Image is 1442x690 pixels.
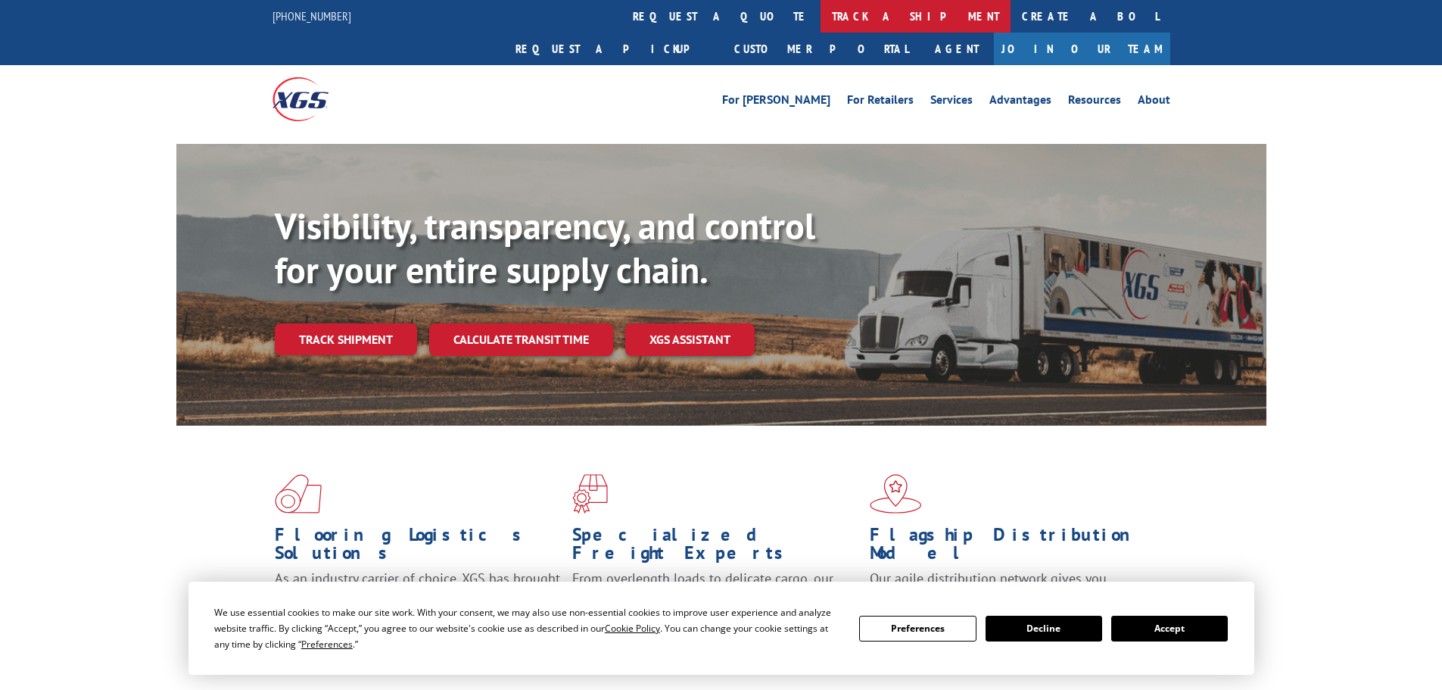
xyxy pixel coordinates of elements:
h1: Flooring Logistics Solutions [275,526,561,570]
a: Advantages [989,94,1051,111]
a: Customer Portal [723,33,920,65]
a: XGS ASSISTANT [625,323,755,356]
b: Visibility, transparency, and control for your entire supply chain. [275,202,815,293]
button: Accept [1111,616,1228,642]
a: Agent [920,33,994,65]
a: Track shipment [275,323,417,355]
img: xgs-icon-focused-on-flooring-red [572,474,608,514]
a: Join Our Team [994,33,1170,65]
span: As an industry carrier of choice, XGS has brought innovation and dedication to flooring logistics... [275,570,560,623]
div: We use essential cookies to make our site work. With your consent, we may also use non-essential ... [214,604,841,652]
a: Services [930,94,973,111]
span: Our agile distribution network gives you nationwide inventory management on demand. [870,570,1148,605]
img: xgs-icon-flagship-distribution-model-red [870,474,922,514]
h1: Specialized Freight Experts [572,526,858,570]
div: Cookie Consent Prompt [188,582,1254,675]
a: For [PERSON_NAME] [722,94,830,111]
a: For Retailers [847,94,914,111]
a: Calculate transit time [429,323,613,356]
button: Decline [986,616,1102,642]
a: [PHONE_NUMBER] [273,8,351,23]
p: From overlength loads to delicate cargo, our experienced staff knows the best way to move your fr... [572,570,858,637]
a: Resources [1068,94,1121,111]
a: About [1138,94,1170,111]
button: Preferences [859,616,976,642]
span: Cookie Policy [605,622,660,635]
span: Preferences [301,638,353,651]
img: xgs-icon-total-supply-chain-intelligence-red [275,474,322,514]
a: Request a pickup [504,33,723,65]
h1: Flagship Distribution Model [870,526,1156,570]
